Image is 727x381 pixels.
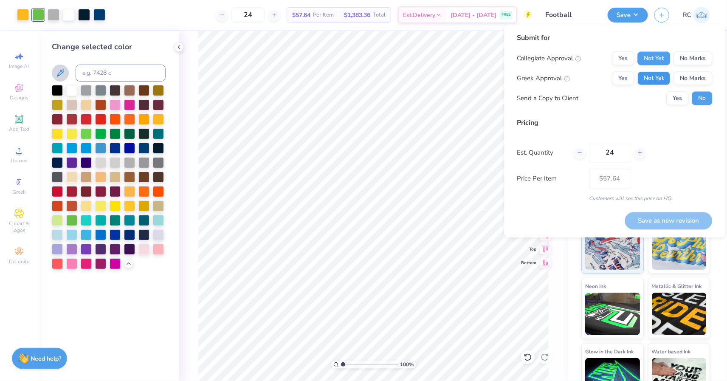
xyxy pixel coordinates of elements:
[76,65,166,82] input: e.g. 7428 c
[693,7,710,23] img: Rylee Cheney
[231,7,265,23] input: – –
[683,10,691,20] span: RC
[585,227,640,270] img: Standard
[344,11,370,20] span: $1,383.36
[313,11,334,20] span: Per Item
[589,143,631,163] input: – –
[31,355,62,363] strong: Need help?
[652,227,707,270] img: Puff Ink
[517,33,713,43] div: Submit for
[612,52,634,65] button: Yes
[517,195,713,203] div: Customers will see this price on HQ.
[638,52,671,65] button: Not Yet
[517,93,579,103] div: Send a Copy to Client
[292,11,310,20] span: $57.64
[52,41,166,53] div: Change selected color
[11,157,28,164] span: Upload
[652,347,691,356] span: Water based Ink
[517,148,568,158] label: Est. Quantity
[10,94,28,101] span: Designs
[674,52,713,65] button: No Marks
[667,92,689,105] button: Yes
[652,293,707,335] img: Metallic & Glitter Ink
[9,258,29,265] span: Decorate
[517,73,570,83] div: Greek Approval
[9,63,29,70] span: Image AI
[517,54,581,63] div: Collegiate Approval
[674,72,713,85] button: No Marks
[521,246,536,252] span: Top
[400,361,414,368] span: 100 %
[585,293,640,335] img: Neon Ink
[539,6,601,23] input: Untitled Design
[608,8,648,23] button: Save
[517,118,713,128] div: Pricing
[13,189,26,195] span: Greek
[638,72,671,85] button: Not Yet
[692,92,713,105] button: No
[4,220,34,234] span: Clipart & logos
[585,347,634,356] span: Glow in the Dark Ink
[521,260,536,266] span: Bottom
[652,282,702,291] span: Metallic & Glitter Ink
[517,174,583,183] label: Price Per Item
[9,126,29,133] span: Add Text
[502,12,510,18] span: FREE
[403,11,435,20] span: Est. Delivery
[373,11,386,20] span: Total
[451,11,496,20] span: [DATE] - [DATE]
[683,7,710,23] a: RC
[585,282,606,291] span: Neon Ink
[612,72,634,85] button: Yes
